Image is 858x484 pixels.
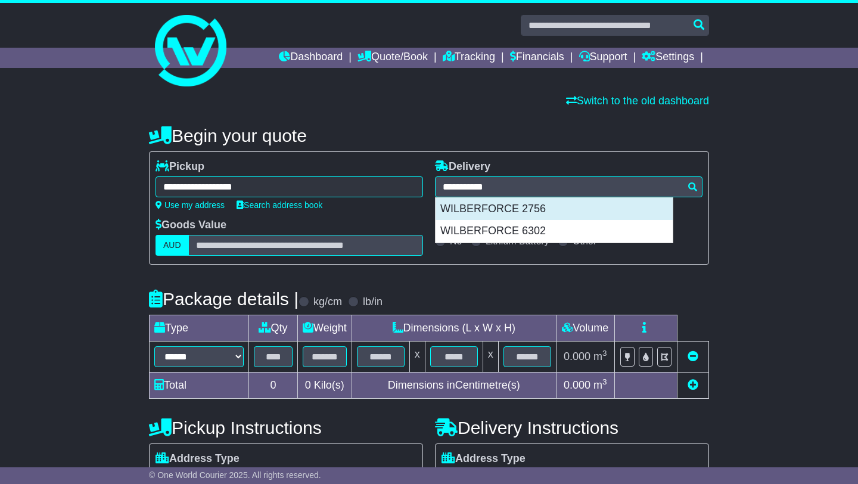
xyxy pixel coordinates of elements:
span: 0.000 [564,350,590,362]
label: Address Type [442,452,526,466]
sup: 3 [602,349,607,358]
label: Address Type [156,452,240,466]
a: Support [579,48,627,68]
typeahead: Please provide city [435,176,702,197]
a: Remove this item [688,350,698,362]
a: Financials [510,48,564,68]
td: Dimensions (L x W x H) [352,315,556,342]
div: WILBERFORCE 6302 [436,220,673,243]
label: AUD [156,235,189,256]
span: © One World Courier 2025. All rights reserved. [149,470,321,480]
span: m [593,350,607,362]
h4: Begin your quote [149,126,709,145]
span: 0.000 [564,379,590,391]
a: Quote/Book [357,48,428,68]
label: Pickup [156,160,204,173]
td: Type [150,315,249,342]
td: Qty [249,315,298,342]
td: 0 [249,373,298,399]
td: Volume [556,315,614,342]
a: Tracking [443,48,495,68]
span: 0 [305,379,311,391]
a: Settings [642,48,694,68]
div: WILBERFORCE 2756 [436,198,673,221]
span: m [593,379,607,391]
h4: Delivery Instructions [435,418,709,438]
td: Kilo(s) [298,373,352,399]
td: Total [150,373,249,399]
td: x [483,342,498,373]
a: Dashboard [279,48,343,68]
a: Add new item [688,379,698,391]
label: lb/in [363,296,383,309]
label: kg/cm [313,296,342,309]
td: Weight [298,315,352,342]
h4: Pickup Instructions [149,418,423,438]
td: x [409,342,425,373]
td: Dimensions in Centimetre(s) [352,373,556,399]
label: Delivery [435,160,490,173]
sup: 3 [602,377,607,386]
h4: Package details | [149,289,299,309]
label: Goods Value [156,219,226,232]
a: Switch to the old dashboard [566,95,709,107]
a: Search address book [237,200,322,210]
a: Use my address [156,200,225,210]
